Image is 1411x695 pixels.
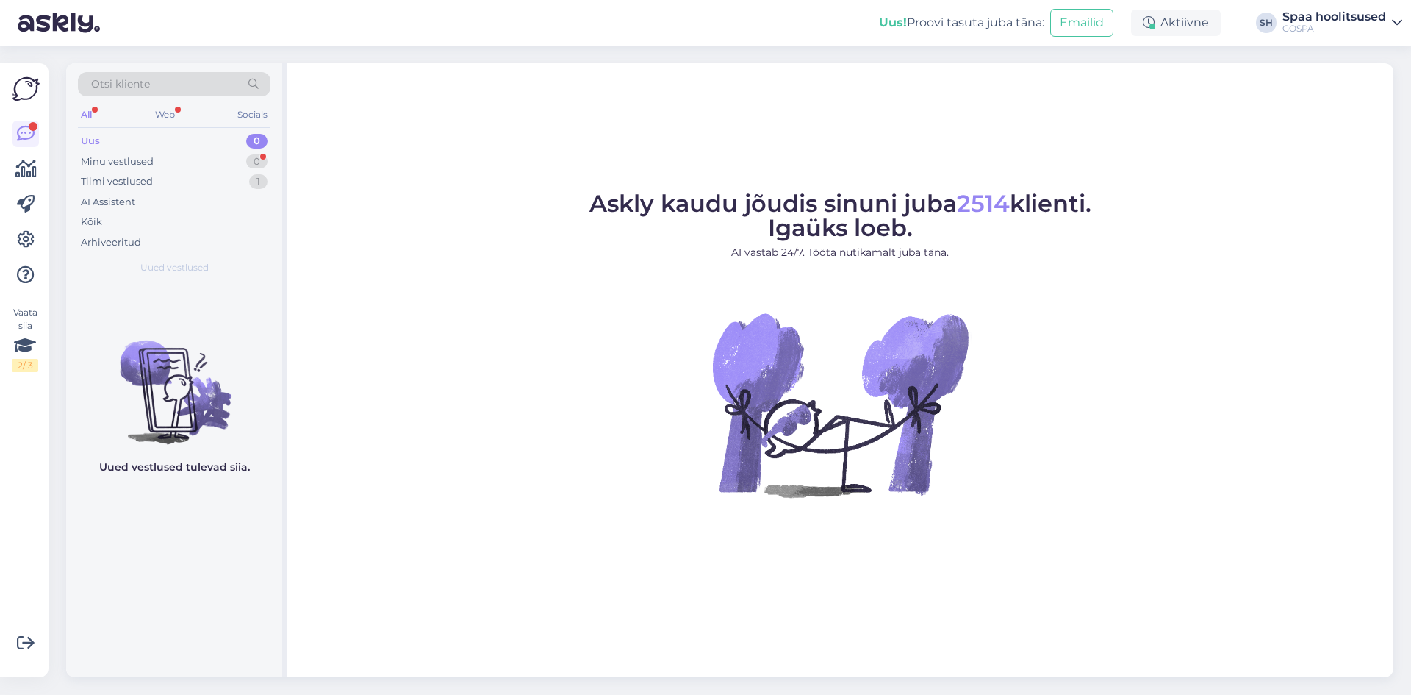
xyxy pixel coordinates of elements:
div: 0 [246,134,268,149]
span: Askly kaudu jõudis sinuni juba klienti. Igaüks loeb. [589,189,1091,242]
img: Askly Logo [12,75,40,103]
div: Spaa hoolitsused [1282,11,1386,23]
button: Emailid [1050,9,1113,37]
div: SH [1256,13,1277,33]
div: Arhiveeritud [81,235,141,250]
img: No chats [66,314,282,446]
p: AI vastab 24/7. Tööta nutikamalt juba täna. [589,245,1091,260]
div: Tiimi vestlused [81,174,153,189]
p: Uued vestlused tulevad siia. [99,460,250,475]
div: Aktiivne [1131,10,1221,36]
div: 0 [246,154,268,169]
a: Spaa hoolitsusedGOSPA [1282,11,1402,35]
b: Uus! [879,15,907,29]
img: No Chat active [708,272,972,537]
div: Proovi tasuta juba täna: [879,14,1044,32]
div: 2 / 3 [12,359,38,372]
div: GOSPA [1282,23,1386,35]
span: Otsi kliente [91,76,150,92]
div: 1 [249,174,268,189]
div: Vaata siia [12,306,38,372]
div: Minu vestlused [81,154,154,169]
div: Kõik [81,215,102,229]
div: Socials [234,105,270,124]
span: Uued vestlused [140,261,209,274]
span: 2514 [957,189,1010,218]
div: All [78,105,95,124]
div: Web [152,105,178,124]
div: AI Assistent [81,195,135,210]
div: Uus [81,134,100,149]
